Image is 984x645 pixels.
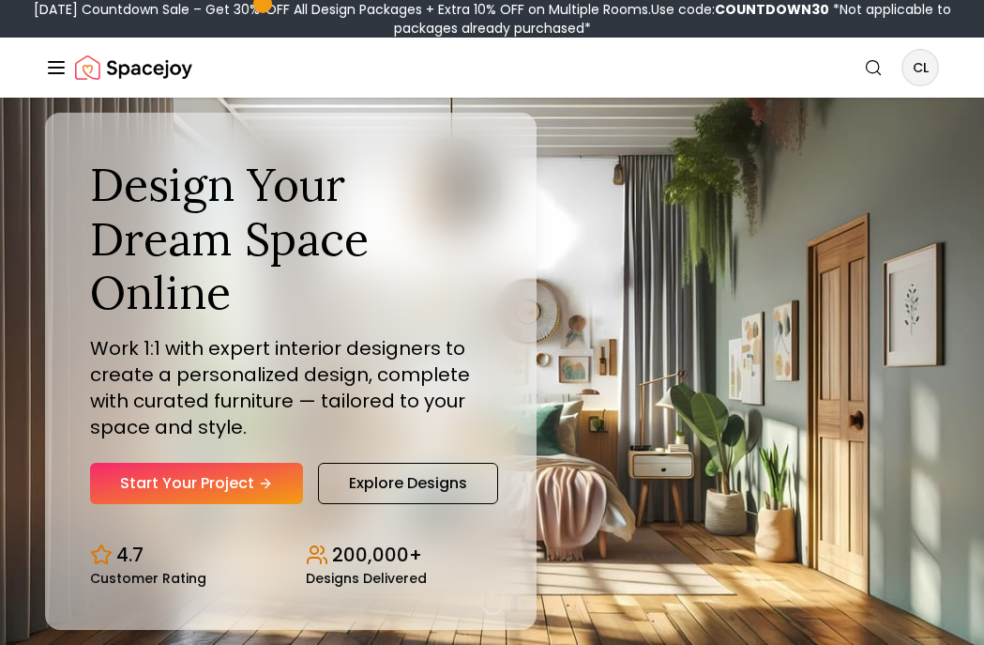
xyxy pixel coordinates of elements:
[903,51,937,84] span: CL
[75,49,192,86] img: Spacejoy Logo
[90,527,492,585] div: Design stats
[901,49,939,86] button: CL
[90,335,492,440] p: Work 1:1 with expert interior designers to create a personalized design, complete with curated fu...
[90,158,492,320] h1: Design Your Dream Space Online
[332,542,422,568] p: 200,000+
[75,49,192,86] a: Spacejoy
[45,38,939,98] nav: Global
[90,572,206,585] small: Customer Rating
[318,463,498,504] a: Explore Designs
[116,542,144,568] p: 4.7
[306,572,427,585] small: Designs Delivered
[90,463,303,504] a: Start Your Project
